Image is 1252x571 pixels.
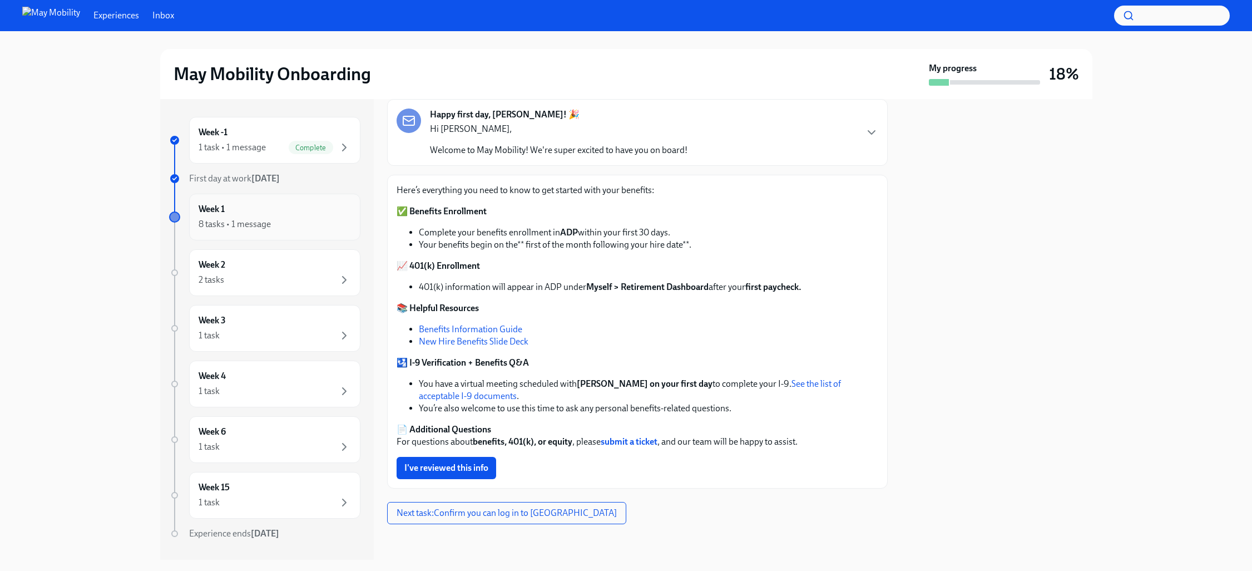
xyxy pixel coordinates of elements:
[419,324,522,334] a: Benefits Information Guide
[419,378,878,402] li: You have a virtual meeting scheduled with to complete your I-9. .
[199,314,226,327] h6: Week 3
[397,424,878,448] p: For questions about , please , and our team will be happy to assist.
[419,378,841,401] a: See the list of acceptable I-9 documents
[560,227,578,238] strong: ADP
[189,173,280,184] span: First day at work
[430,144,687,156] p: Welcome to May Mobility! We're super excited to have you on board!
[169,249,360,296] a: Week 22 tasks
[169,361,360,407] a: Week 41 task
[199,126,227,139] h6: Week -1
[397,303,479,313] strong: 📚 Helpful Resources
[199,370,226,382] h6: Week 4
[199,141,266,154] div: 1 task • 1 message
[199,203,225,215] h6: Week 1
[152,9,174,22] a: Inbox
[397,184,878,196] p: Here’s everything you need to know to get started with your benefits:
[397,508,617,519] span: Next task : Confirm you can log in to [GEOGRAPHIC_DATA]
[199,496,220,509] div: 1 task
[199,274,224,286] div: 2 tasks
[199,441,220,453] div: 1 task
[289,144,333,152] span: Complete
[169,472,360,519] a: Week 151 task
[169,173,360,185] a: First day at work[DATE]
[199,481,230,494] h6: Week 15
[601,436,657,447] a: submit a ticket
[189,528,279,539] span: Experience ends
[419,239,878,251] li: Your benefits begin on the** first of the month following your hire date**.
[929,62,977,75] strong: My progress
[199,426,226,438] h6: Week 6
[251,528,279,539] strong: [DATE]
[1049,64,1079,84] h3: 18%
[397,357,529,368] strong: 🛂 I-9 Verification + Benefits Q&A
[419,402,878,415] li: You’re also welcome to use this time to ask any personal benefits-related questions.
[199,329,220,342] div: 1 task
[473,436,572,447] strong: benefits, 401(k), or equity
[251,173,280,184] strong: [DATE]
[577,378,712,389] strong: [PERSON_NAME] on your first day
[387,502,626,524] button: Next task:Confirm you can log in to [GEOGRAPHIC_DATA]
[169,117,360,164] a: Week -11 task • 1 messageComplete
[397,457,496,479] button: I've reviewed this info
[430,123,687,135] p: Hi [PERSON_NAME],
[397,424,491,435] strong: 📄 Additional Questions
[430,109,580,121] strong: Happy first day, [PERSON_NAME]! 🎉
[397,206,487,216] strong: ✅ Benefits Enrollment
[199,259,225,271] h6: Week 2
[22,7,80,24] img: May Mobility
[586,282,709,292] strong: Myself > Retirement Dashboard
[419,336,528,347] a: New Hire Benefits Slide Deck
[397,260,480,271] strong: 📈 401(k) Enrollment
[419,281,878,293] li: 401(k) information will appear in ADP under after your
[745,282,801,292] strong: first paycheck.
[169,416,360,463] a: Week 61 task
[199,218,271,230] div: 8 tasks • 1 message
[174,63,371,85] h2: May Mobility Onboarding
[93,9,139,22] a: Experiences
[419,227,878,239] li: Complete your benefits enrollment in within your first 30 days.
[169,194,360,240] a: Week 18 tasks • 1 message
[169,305,360,352] a: Week 31 task
[199,385,220,397] div: 1 task
[404,462,488,474] span: I've reviewed this info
